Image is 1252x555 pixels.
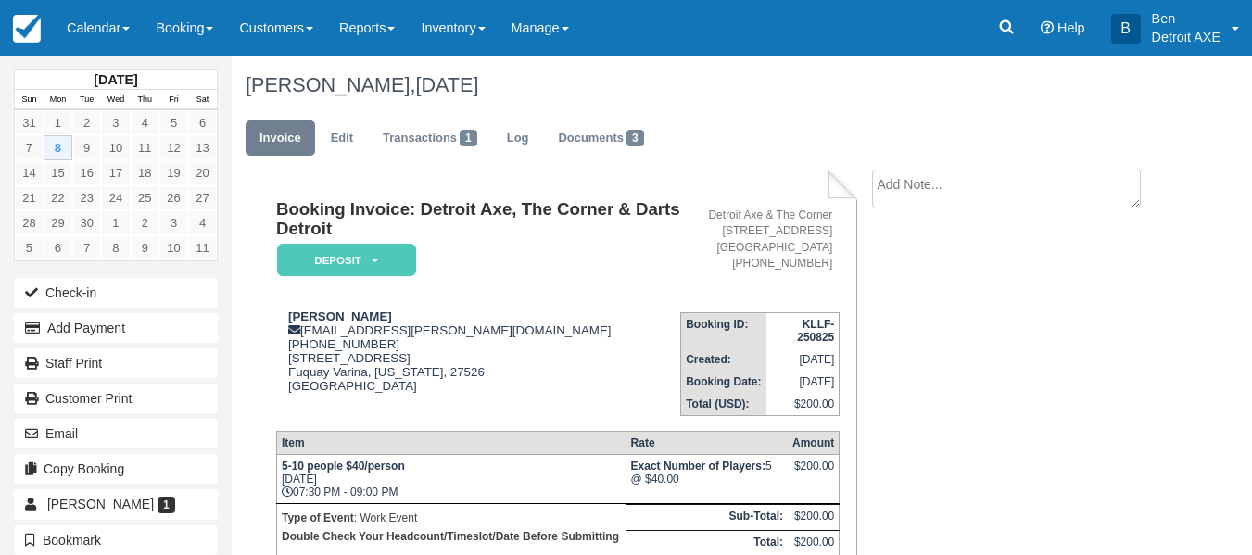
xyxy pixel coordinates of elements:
[681,312,766,348] th: Booking ID:
[159,160,188,185] a: 19
[1152,28,1220,46] p: Detroit AXE
[14,278,218,308] button: Check-in
[159,110,188,135] a: 5
[1152,9,1220,28] p: Ben
[14,525,218,555] button: Bookmark
[159,210,188,235] a: 3
[282,530,619,543] b: Double Check Your Headcount/Timeslot/Date Before Submitting
[276,309,680,416] div: [EMAIL_ADDRESS][PERSON_NAME][DOMAIN_NAME] [PHONE_NUMBER] [STREET_ADDRESS] Fuquay Varina, [US_STAT...
[766,371,840,393] td: [DATE]
[72,235,101,260] a: 7
[681,393,766,416] th: Total (USD):
[276,200,680,238] h1: Booking Invoice: Detroit Axe, The Corner & Darts Detroit
[44,90,72,110] th: Mon
[72,185,101,210] a: 23
[15,135,44,160] a: 7
[13,15,41,43] img: checkfront-main-nav-mini-logo.png
[94,72,137,87] strong: [DATE]
[101,160,130,185] a: 17
[246,74,1157,96] h1: [PERSON_NAME],
[101,135,130,160] a: 10
[188,185,217,210] a: 27
[797,318,834,344] strong: KLLF-250825
[288,309,392,323] strong: [PERSON_NAME]
[101,110,130,135] a: 3
[246,120,315,157] a: Invoice
[792,460,834,487] div: $200.00
[44,110,72,135] a: 1
[14,313,218,343] button: Add Payment
[460,130,477,146] span: 1
[15,110,44,135] a: 31
[101,210,130,235] a: 1
[159,135,188,160] a: 12
[101,90,130,110] th: Wed
[188,90,217,110] th: Sat
[14,348,218,378] a: Staff Print
[188,135,217,160] a: 13
[159,185,188,210] a: 26
[282,509,621,527] p: : Work Event
[15,210,44,235] a: 28
[72,90,101,110] th: Tue
[72,135,101,160] a: 9
[14,489,218,519] a: [PERSON_NAME] 1
[1057,20,1085,35] span: Help
[188,235,217,260] a: 11
[681,371,766,393] th: Booking Date:
[72,160,101,185] a: 16
[44,160,72,185] a: 15
[276,243,410,277] a: Deposit
[188,110,217,135] a: 6
[15,235,44,260] a: 5
[14,419,218,448] button: Email
[44,135,72,160] a: 8
[159,235,188,260] a: 10
[493,120,543,157] a: Log
[188,210,217,235] a: 4
[72,110,101,135] a: 2
[47,497,154,511] span: [PERSON_NAME]
[188,160,217,185] a: 20
[159,90,188,110] th: Fri
[15,160,44,185] a: 14
[72,210,101,235] a: 30
[1041,21,1054,34] i: Help
[131,90,159,110] th: Thu
[15,90,44,110] th: Sun
[44,185,72,210] a: 22
[44,210,72,235] a: 29
[317,120,367,157] a: Edit
[131,135,159,160] a: 11
[277,244,416,276] em: Deposit
[44,235,72,260] a: 6
[626,455,788,504] td: 5 @ $40.00
[131,210,159,235] a: 2
[369,120,491,157] a: Transactions1
[631,460,765,473] strong: Exact Number of Players
[276,455,626,504] td: [DATE] 07:30 PM - 09:00 PM
[282,460,405,473] strong: 5-10 people $40/person
[1111,14,1141,44] div: B
[158,497,175,513] span: 1
[788,505,840,531] td: $200.00
[766,393,840,416] td: $200.00
[276,432,626,455] th: Item
[282,511,354,524] strong: Type of Event
[415,73,478,96] span: [DATE]
[15,185,44,210] a: 21
[131,185,159,210] a: 25
[766,348,840,371] td: [DATE]
[101,185,130,210] a: 24
[626,432,788,455] th: Rate
[131,235,159,260] a: 9
[681,348,766,371] th: Created:
[14,384,218,413] a: Customer Print
[14,454,218,484] button: Copy Booking
[544,120,657,157] a: Documents3
[626,130,644,146] span: 3
[131,160,159,185] a: 18
[131,110,159,135] a: 4
[626,505,788,531] th: Sub-Total:
[101,235,130,260] a: 8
